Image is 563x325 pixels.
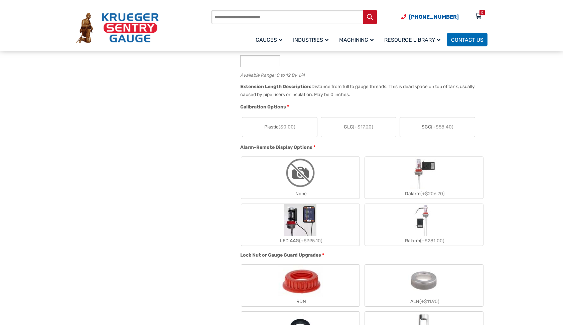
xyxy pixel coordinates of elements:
[256,37,282,43] span: Gauges
[240,84,311,89] span: Extension Length Description:
[299,238,322,244] span: (+$395.10)
[241,297,360,306] div: RDN
[481,10,483,15] div: 0
[365,265,483,306] label: ALN
[241,236,360,246] div: LED AAG
[353,124,373,130] span: (+$17.20)
[365,236,483,246] div: Ralarm
[322,252,324,259] abbr: required
[344,123,373,130] span: GLC
[451,37,483,43] span: Contact Us
[241,204,360,246] label: LED AAG
[241,157,360,199] label: None
[420,238,444,244] span: (+$281.00)
[252,32,289,47] a: Gauges
[240,144,312,150] span: Alarm-Remote Display Options
[365,189,483,199] div: Dalarm
[422,123,453,130] span: SGC
[431,124,453,130] span: (+$58.40)
[380,32,447,47] a: Resource Library
[264,123,295,130] span: Plastic
[401,13,459,21] a: Phone Number (920) 434-8860
[365,297,483,306] div: ALN
[287,103,289,110] abbr: required
[76,13,159,43] img: Krueger Sentry Gauge
[240,71,484,77] div: Available Range: 0 to 12 By 1/4
[447,33,487,46] a: Contact Us
[409,14,459,20] span: [PHONE_NUMBER]
[289,32,335,47] a: Industries
[241,265,360,306] label: RDN
[365,157,483,199] label: Dalarm
[293,37,328,43] span: Industries
[419,299,439,304] span: (+$11.90)
[241,189,360,199] div: None
[240,252,321,258] span: Lock Nut or Gauge Guard Upgrades
[420,191,445,197] span: (+$206.70)
[339,37,374,43] span: Machining
[313,144,315,151] abbr: required
[384,37,440,43] span: Resource Library
[335,32,380,47] a: Machining
[365,204,483,246] label: Ralarm
[240,104,286,110] span: Calibration Options
[240,84,475,97] div: Distance from full to gauge threads. This is dead space on top of tank, usually caused by pipe ri...
[279,124,295,130] span: ($0.00)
